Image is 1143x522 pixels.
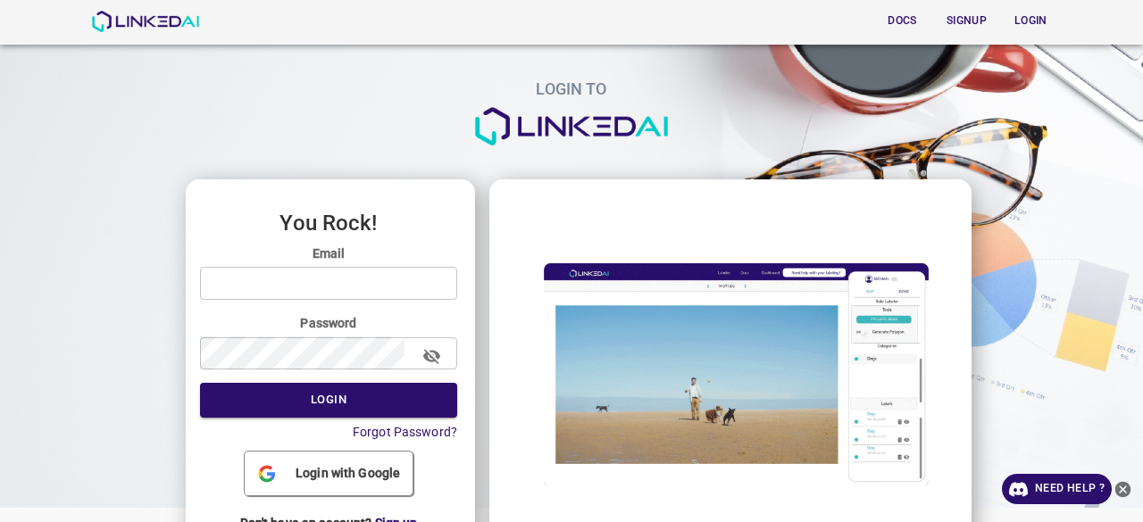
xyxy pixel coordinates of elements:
a: Need Help ? [1002,474,1112,504]
img: login_image.gif [504,248,954,501]
button: close-help [1112,474,1134,504]
label: Password [200,314,457,332]
img: logo.png [473,107,670,146]
span: Login with Google [288,464,407,483]
a: Login [998,3,1063,39]
label: Email [200,244,457,262]
a: Docs [870,3,934,39]
button: Login [1002,6,1059,36]
button: Signup [938,6,995,36]
button: Docs [873,6,930,36]
img: LinkedAI [91,11,199,32]
a: Forgot Password? [353,425,457,439]
a: Signup [934,3,998,39]
h3: You Rock! [200,211,457,235]
button: Login [200,383,457,418]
